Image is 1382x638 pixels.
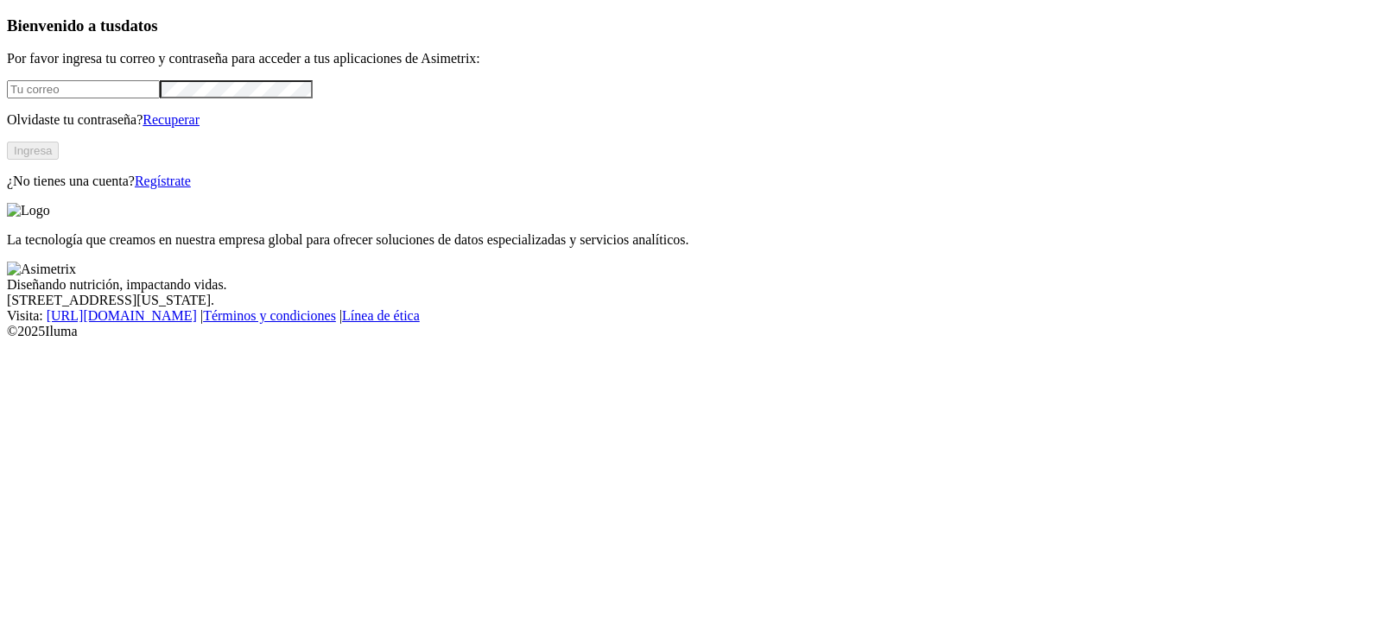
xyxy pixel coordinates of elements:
[7,324,1375,339] div: © 2025 Iluma
[7,51,1375,66] p: Por favor ingresa tu correo y contraseña para acceder a tus aplicaciones de Asimetrix:
[7,277,1375,293] div: Diseñando nutrición, impactando vidas.
[135,174,191,188] a: Regístrate
[342,308,420,323] a: Línea de ética
[7,308,1375,324] div: Visita : | |
[143,112,200,127] a: Recuperar
[47,308,197,323] a: [URL][DOMAIN_NAME]
[7,232,1375,248] p: La tecnología que creamos en nuestra empresa global para ofrecer soluciones de datos especializad...
[7,142,59,160] button: Ingresa
[7,293,1375,308] div: [STREET_ADDRESS][US_STATE].
[7,80,160,98] input: Tu correo
[7,262,76,277] img: Asimetrix
[7,174,1375,189] p: ¿No tienes una cuenta?
[203,308,336,323] a: Términos y condiciones
[7,16,1375,35] h3: Bienvenido a tus
[121,16,158,35] span: datos
[7,112,1375,128] p: Olvidaste tu contraseña?
[7,203,50,218] img: Logo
